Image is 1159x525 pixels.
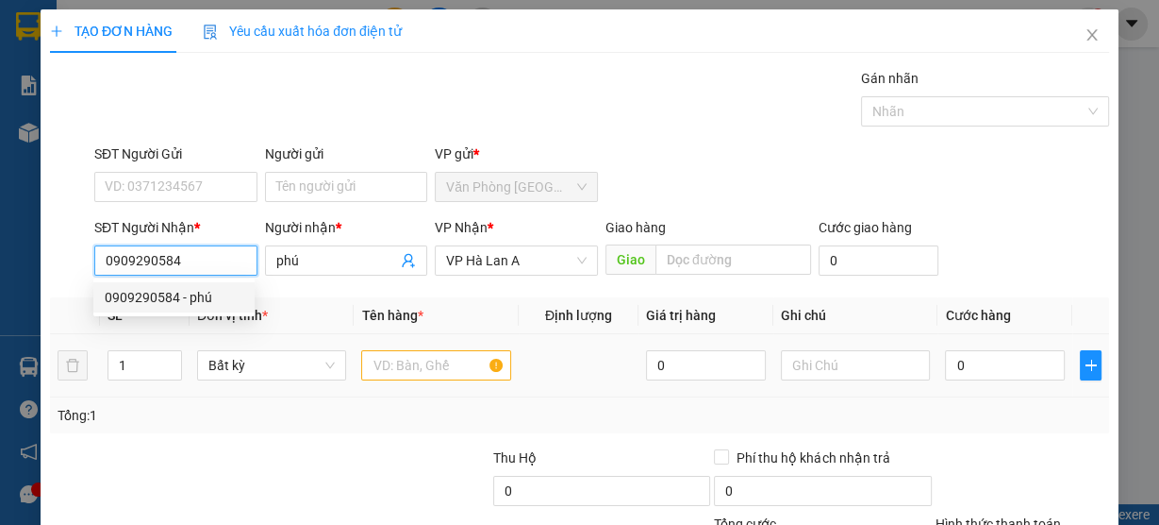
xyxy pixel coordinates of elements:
span: Phí thu hộ khách nhận trả [729,448,897,468]
img: icon [203,25,218,40]
span: plus [50,25,63,38]
span: user-add [401,253,416,268]
label: Gán nhãn [861,71,919,86]
div: 0909290584 - phú [105,287,243,308]
input: VD: Bàn, Ghế [361,350,511,381]
th: Ghi chú [773,297,938,334]
li: Thảo Lan [9,113,218,140]
span: Yêu cầu xuất hóa đơn điện tử [203,24,402,39]
input: Cước giao hàng [819,246,939,276]
span: VP Hà Lan A [446,246,587,275]
span: Tên hàng [361,308,422,323]
div: Người nhận [265,217,428,238]
span: Giao [605,245,655,275]
span: Văn Phòng Sài Gòn [446,173,587,201]
span: close [1084,27,1100,42]
span: Bất kỳ [208,351,336,380]
div: SĐT Người Nhận [94,217,257,238]
span: Định lượng [545,308,612,323]
label: Cước giao hàng [819,220,912,235]
input: 0 [646,350,766,381]
input: Dọc đường [655,245,811,275]
div: Tổng: 1 [58,405,449,426]
span: Giá trị hàng [646,308,716,323]
span: plus [1081,358,1101,373]
div: VP gửi [435,144,598,164]
div: 0909290584 - phú [93,282,255,313]
button: delete [58,350,88,381]
span: TẠO ĐƠN HÀNG [50,24,173,39]
div: Người gửi [265,144,428,164]
span: VP Nhận [435,220,488,235]
li: In ngày: 09:28 15/09 [9,140,218,166]
span: Cước hàng [945,308,1010,323]
span: Thu Hộ [493,450,537,466]
button: Close [1066,9,1118,62]
input: Ghi Chú [781,350,931,381]
span: Giao hàng [605,220,666,235]
div: SĐT Người Gửi [94,144,257,164]
button: plus [1080,350,1101,381]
